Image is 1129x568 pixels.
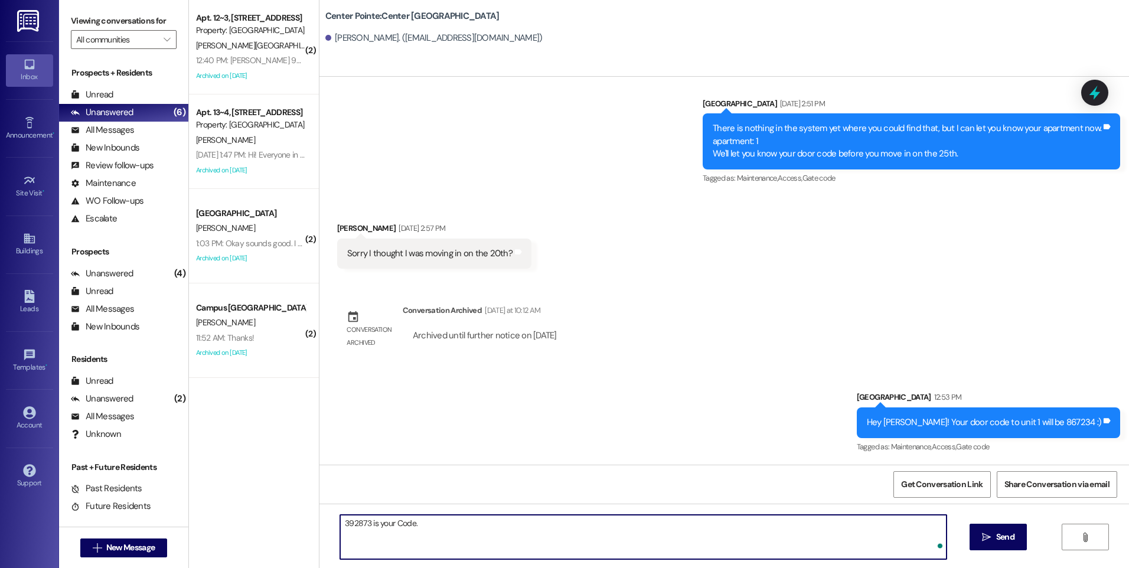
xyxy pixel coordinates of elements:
[196,135,255,145] span: [PERSON_NAME]
[6,286,53,318] a: Leads
[71,267,133,280] div: Unanswered
[901,478,983,491] span: Get Conversation Link
[340,515,946,559] textarea: To enrich screen reader interactions, please activate Accessibility in Grammarly extension settings
[71,124,134,136] div: All Messages
[45,361,47,370] span: •
[196,149,753,160] div: [DATE] 1:47 PM: Hi! Everyone in my apartment is currently gone on a trip. We were wondering if yo...
[76,30,158,49] input: All communities
[196,119,305,131] div: Property: [GEOGRAPHIC_DATA]
[171,390,188,408] div: (2)
[196,12,305,24] div: Apt. 12~3, [STREET_ADDRESS]
[802,173,836,183] span: Gate code
[196,40,330,51] span: [PERSON_NAME][GEOGRAPHIC_DATA]
[857,438,1120,455] div: Tagged as:
[71,375,113,387] div: Unread
[737,173,778,183] span: Maintenance ,
[482,304,540,316] div: [DATE] at 10:12 AM
[6,171,53,203] a: Site Visit •
[71,159,154,172] div: Review follow-ups
[164,35,170,44] i: 
[6,461,53,492] a: Support
[6,54,53,86] a: Inbox
[347,324,393,349] div: Conversation archived
[71,500,151,512] div: Future Residents
[195,345,306,360] div: Archived on [DATE]
[703,97,1120,114] div: [GEOGRAPHIC_DATA]
[17,10,41,32] img: ResiDesk Logo
[196,207,305,220] div: [GEOGRAPHIC_DATA]
[93,543,102,553] i: 
[956,442,989,452] span: Gate code
[71,177,136,190] div: Maintenance
[59,67,188,79] div: Prospects + Residents
[6,403,53,435] a: Account
[6,345,53,377] a: Templates •
[59,353,188,365] div: Residents
[43,187,44,195] span: •
[71,89,113,101] div: Unread
[713,122,1101,160] div: There is nothing in the system yet where you could find that, but I can let you know your apartme...
[982,533,991,542] i: 
[71,321,139,333] div: New Inbounds
[71,410,134,423] div: All Messages
[71,393,133,405] div: Unanswered
[71,12,177,30] label: Viewing conversations for
[778,173,802,183] span: Access ,
[59,461,188,474] div: Past + Future Residents
[196,332,254,343] div: 11:52 AM: Thanks!
[337,222,531,239] div: [PERSON_NAME]
[325,10,500,22] b: Center Pointe: Center [GEOGRAPHIC_DATA]
[71,482,142,495] div: Past Residents
[71,142,139,154] div: New Inbounds
[997,471,1117,498] button: Share Conversation via email
[195,68,306,83] div: Archived on [DATE]
[71,195,143,207] div: WO Follow-ups
[996,531,1014,543] span: Send
[71,428,121,440] div: Unknown
[932,442,956,452] span: Access ,
[891,442,932,452] span: Maintenance ,
[857,391,1120,407] div: [GEOGRAPHIC_DATA]
[325,32,543,44] div: [PERSON_NAME]. ([EMAIL_ADDRESS][DOMAIN_NAME])
[106,541,155,554] span: New Message
[59,246,188,258] div: Prospects
[396,222,445,234] div: [DATE] 2:57 PM
[171,265,188,283] div: (4)
[403,304,482,316] div: Conversation Archived
[347,247,513,260] div: Sorry I thought I was moving in on the 20th?
[893,471,990,498] button: Get Conversation Link
[196,106,305,119] div: Apt. 13~4, [STREET_ADDRESS]
[196,238,1007,249] div: 1:03 PM: Okay sounds good. I have noticed there are a lot of dead bugs in the windowsill and in t...
[196,302,305,314] div: Campus [GEOGRAPHIC_DATA]
[71,106,133,119] div: Unanswered
[6,228,53,260] a: Buildings
[931,391,962,403] div: 12:53 PM
[196,223,255,233] span: [PERSON_NAME]
[867,416,1101,429] div: Hey [PERSON_NAME]! Your door code to unit 1 will be 867234 :)
[71,213,117,225] div: Escalate
[703,169,1120,187] div: Tagged as:
[80,538,168,557] button: New Message
[196,55,457,66] div: 12:40 PM: [PERSON_NAME] 9894147212 [EMAIL_ADDRESS][DOMAIN_NAME]
[1081,533,1089,542] i: 
[53,129,54,138] span: •
[195,163,306,178] div: Archived on [DATE]
[71,303,134,315] div: All Messages
[71,285,113,298] div: Unread
[777,97,825,110] div: [DATE] 2:51 PM
[412,329,558,342] div: Archived until further notice on [DATE]
[196,24,305,37] div: Property: [GEOGRAPHIC_DATA]
[196,317,255,328] span: [PERSON_NAME]
[1004,478,1110,491] span: Share Conversation via email
[970,524,1027,550] button: Send
[171,103,188,122] div: (6)
[195,251,306,266] div: Archived on [DATE]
